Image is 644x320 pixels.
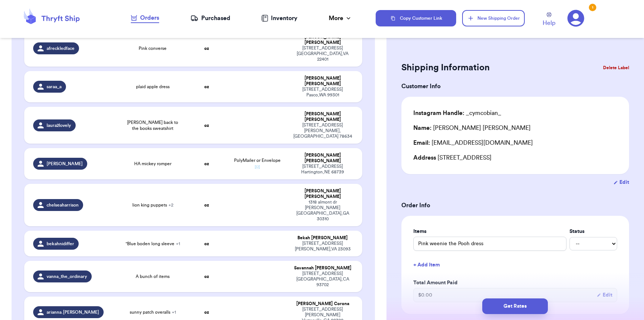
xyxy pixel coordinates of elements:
h3: Order Info [401,201,629,210]
div: [STREET_ADDRESS] [GEOGRAPHIC_DATA] , CA 93702 [292,271,353,288]
a: 1 [567,10,584,27]
div: [STREET_ADDRESS] Pasco , WA 99301 [292,87,353,98]
span: saraa_a [47,84,61,90]
a: Inventory [261,14,297,23]
label: Status [569,228,617,235]
div: Bekah [PERSON_NAME] [292,235,353,241]
span: sunny patch overalls [130,309,176,315]
div: More [329,14,352,23]
span: A bunch of items [136,273,170,279]
div: [STREET_ADDRESS] [PERSON_NAME] , VA 23093 [292,241,353,252]
span: [PERSON_NAME] back to the books sweatshirt [123,119,182,131]
button: Edit [597,291,612,299]
strong: oz [204,310,209,314]
button: Get Rates [482,298,548,314]
div: [PERSON_NAME] [PERSON_NAME] [292,76,353,87]
div: [STREET_ADDRESS] [413,153,617,162]
div: [PERSON_NAME] Corona [292,301,353,307]
span: Email: [413,140,430,146]
div: [EMAIL_ADDRESS][DOMAIN_NAME] [413,138,617,147]
span: Address [413,155,436,161]
div: Savannah [PERSON_NAME] [292,265,353,271]
button: + Add Item [410,257,620,273]
strong: oz [204,84,209,89]
div: [PERSON_NAME] [PERSON_NAME] [292,153,353,164]
span: HA mickey romper [134,161,171,167]
label: Total Amount Paid [413,279,617,287]
span: PolyMailer or Envelope ✉️ [234,158,281,169]
button: Edit [613,179,629,186]
div: 1 [589,4,596,11]
span: chelseaharrison [47,202,79,208]
span: plaid apple dress [136,84,170,90]
div: [PERSON_NAME] [PERSON_NAME] [413,124,531,132]
span: vanna_the_ordinary [47,273,87,279]
span: [PERSON_NAME] [47,161,83,167]
strong: oz [204,274,209,279]
strong: oz [204,203,209,207]
h3: Customer Info [401,82,629,91]
strong: oz [204,46,209,51]
div: [STREET_ADDRESS] Hartington , NE 68739 [292,164,353,175]
span: + 2 [168,203,173,207]
div: 1318 almont dr [PERSON_NAME] [GEOGRAPHIC_DATA] , GA 30310 [292,199,353,222]
div: [STREET_ADDRESS] [PERSON_NAME] , [GEOGRAPHIC_DATA] 78634 [292,122,353,139]
strong: oz [204,161,209,166]
span: arianna.[PERSON_NAME] [47,309,99,315]
a: Purchased [190,14,230,23]
span: $ 0.00 [418,291,432,299]
span: afreckledface [47,45,75,51]
a: Orders [131,13,159,23]
button: Copy Customer Link [376,10,456,26]
h2: Shipping Information [401,62,490,74]
span: Name: [413,125,432,131]
a: Help [543,12,555,28]
span: lion king puppets [132,202,173,208]
button: Delete Label [600,60,632,76]
span: laura2lovely [47,122,71,128]
span: + 1 [172,310,176,314]
span: Instagram Handle: [413,110,464,116]
div: [PERSON_NAME] [PERSON_NAME] [292,34,353,45]
div: [STREET_ADDRESS] [GEOGRAPHIC_DATA] , VA 22401 [292,45,353,62]
div: [PERSON_NAME] [PERSON_NAME] [292,188,353,199]
div: _cymcobian_ [413,109,501,118]
div: Orders [131,13,159,22]
div: [PERSON_NAME] [PERSON_NAME] [292,111,353,122]
span: bekahnidiffer [47,241,74,247]
strong: oz [204,123,209,128]
span: Pink converse [139,45,167,51]
span: Help [543,19,555,28]
strong: oz [204,241,209,246]
label: Items [413,228,566,235]
span: "Blue boden long sleeve [126,241,180,247]
button: New Shipping Order [462,10,525,26]
span: + 1 [176,241,180,246]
